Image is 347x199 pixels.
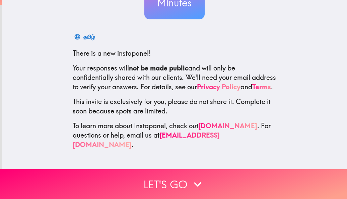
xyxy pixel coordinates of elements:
[73,30,97,43] button: தமிழ்
[73,49,151,57] span: There is a new instapanel!
[73,97,276,116] p: This invite is exclusively for you, please do not share it. Complete it soon because spots are li...
[197,83,240,91] a: Privacy Policy
[252,83,271,91] a: Terms
[129,64,188,72] b: not be made public
[73,63,276,92] p: Your responses will and will only be confidentially shared with our clients. We'll need your emai...
[73,121,276,149] p: To learn more about Instapanel, check out . For questions or help, email us at .
[83,32,95,41] div: தமிழ்
[198,121,257,130] a: [DOMAIN_NAME]
[73,131,220,149] a: [EMAIL_ADDRESS][DOMAIN_NAME]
